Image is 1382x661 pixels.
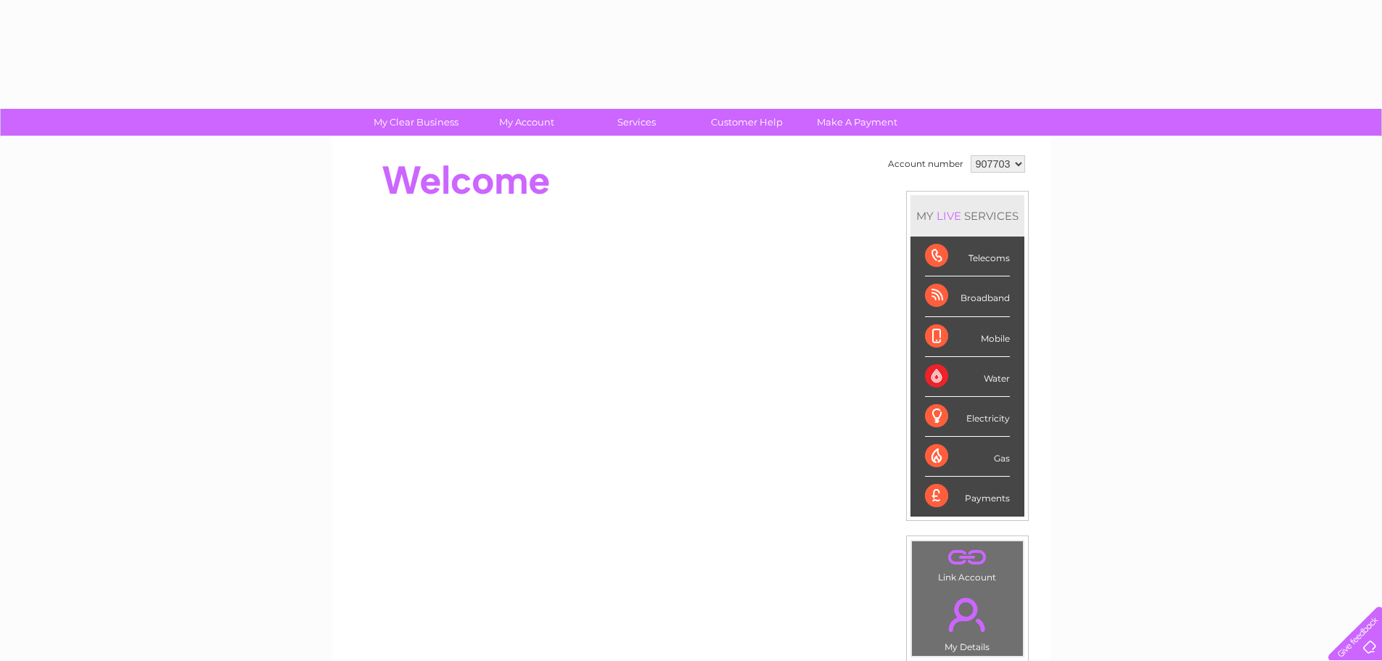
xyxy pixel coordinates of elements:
[577,109,696,136] a: Services
[797,109,917,136] a: Make A Payment
[911,541,1024,586] td: Link Account
[925,237,1010,276] div: Telecoms
[916,589,1019,640] a: .
[466,109,586,136] a: My Account
[934,209,964,223] div: LIVE
[884,152,967,176] td: Account number
[925,276,1010,316] div: Broadband
[925,357,1010,397] div: Water
[925,317,1010,357] div: Mobile
[925,477,1010,516] div: Payments
[687,109,807,136] a: Customer Help
[925,437,1010,477] div: Gas
[916,545,1019,570] a: .
[910,195,1024,237] div: MY SERVICES
[356,109,476,136] a: My Clear Business
[911,586,1024,657] td: My Details
[925,397,1010,437] div: Electricity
